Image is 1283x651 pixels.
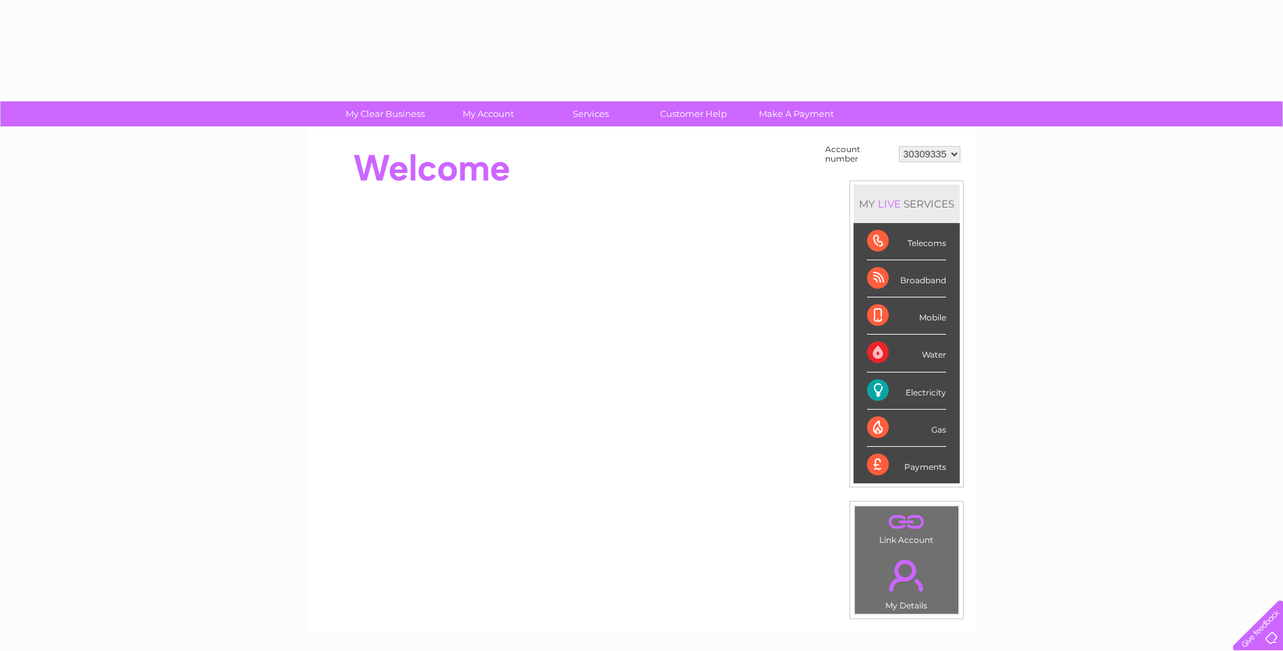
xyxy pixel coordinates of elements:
div: Broadband [867,260,946,297]
div: Payments [867,447,946,483]
div: MY SERVICES [854,185,960,223]
a: My Account [432,101,544,126]
div: Telecoms [867,223,946,260]
a: . [858,552,955,599]
a: . [858,510,955,533]
div: Gas [867,410,946,447]
td: Link Account [854,506,959,548]
a: My Clear Business [329,101,441,126]
td: Account number [822,141,895,167]
div: Electricity [867,372,946,410]
a: Customer Help [638,101,749,126]
div: LIVE [875,197,904,210]
div: Mobile [867,297,946,335]
a: Services [535,101,647,126]
td: My Details [854,548,959,614]
div: Water [867,335,946,372]
a: Make A Payment [741,101,852,126]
